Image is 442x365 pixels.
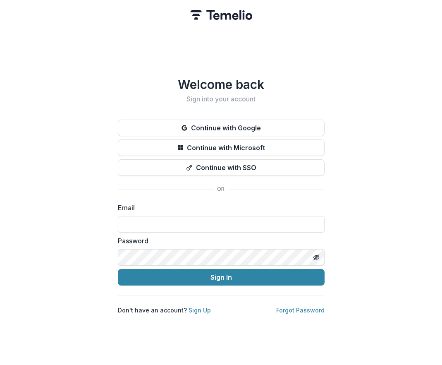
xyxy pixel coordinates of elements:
[310,251,323,264] button: Toggle password visibility
[118,269,325,286] button: Sign In
[118,236,320,246] label: Password
[118,139,325,156] button: Continue with Microsoft
[276,307,325,314] a: Forgot Password
[118,306,211,315] p: Don't have an account?
[189,307,211,314] a: Sign Up
[118,95,325,103] h2: Sign into your account
[118,77,325,92] h1: Welcome back
[190,10,252,20] img: Temelio
[118,203,320,213] label: Email
[118,120,325,136] button: Continue with Google
[118,159,325,176] button: Continue with SSO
